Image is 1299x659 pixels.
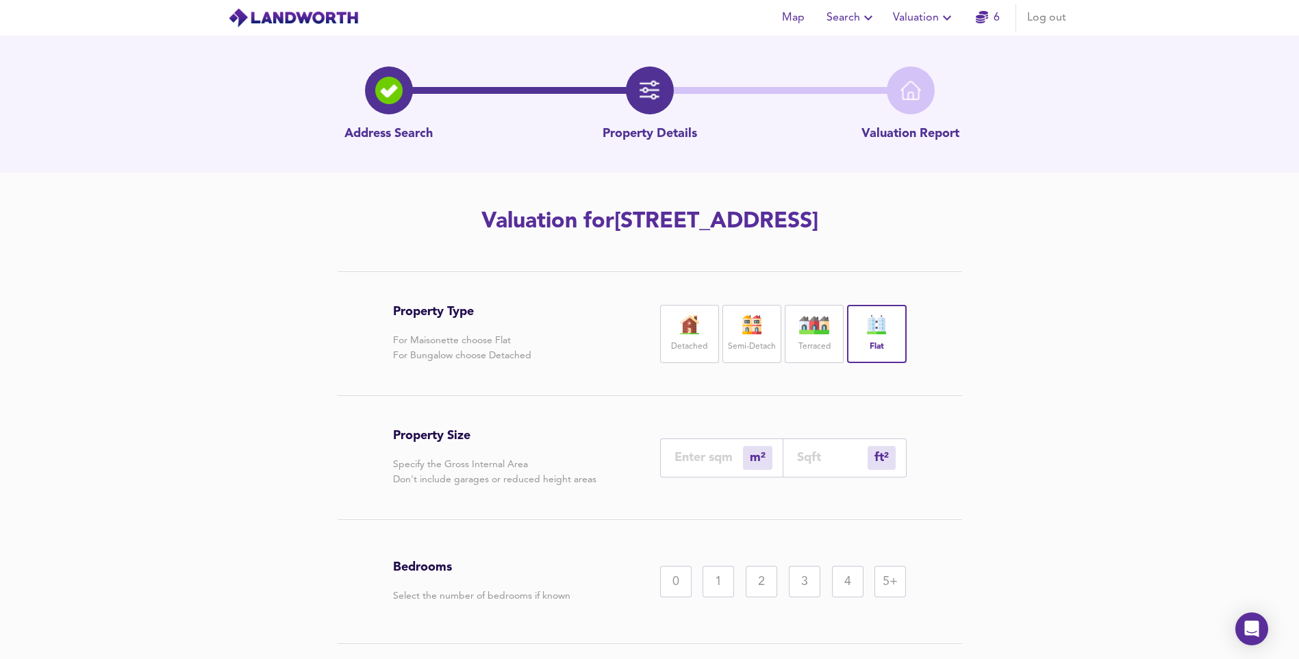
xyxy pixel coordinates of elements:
label: Semi-Detach [728,338,776,356]
h3: Property Size [393,428,596,443]
div: Terraced [785,305,844,363]
img: home-icon [900,80,921,101]
h3: Property Type [393,304,531,319]
button: Search [821,4,882,32]
img: logo [228,8,359,28]
input: Sqft [797,450,868,464]
div: m² [868,446,896,470]
div: 4 [832,566,863,597]
p: Valuation Report [861,125,959,143]
div: Semi-Detach [722,305,781,363]
div: Detached [660,305,719,363]
span: Map [777,8,810,27]
div: 3 [789,566,820,597]
img: house-icon [672,315,707,334]
label: Terraced [798,338,831,356]
button: Valuation [887,4,961,32]
div: 0 [660,566,692,597]
div: Flat [847,305,906,363]
span: Log out [1027,8,1066,27]
div: Open Intercom Messenger [1235,612,1268,645]
img: search-icon [375,77,403,104]
p: Property Details [603,125,697,143]
img: house-icon [735,315,769,334]
div: 5+ [874,566,906,597]
label: Flat [870,338,884,356]
button: Log out [1022,4,1072,32]
span: Search [827,8,876,27]
button: Map [772,4,816,32]
div: m² [743,446,772,470]
p: Specify the Gross Internal Area Don't include garages or reduced height areas [393,457,596,487]
p: Address Search [344,125,433,143]
button: 6 [966,4,1010,32]
p: Select the number of bedrooms if known [393,588,570,604]
img: flat-icon [859,315,894,334]
div: 1 [703,566,734,597]
a: 6 [976,8,1000,27]
p: For Maisonette choose Flat For Bungalow choose Detached [393,333,531,363]
div: 2 [746,566,777,597]
label: Detached [671,338,707,356]
h2: Valuation for [STREET_ADDRESS] [262,207,1037,237]
h3: Bedrooms [393,560,570,575]
span: Valuation [893,8,955,27]
img: filter-icon [640,80,660,101]
input: Enter sqm [674,450,743,464]
img: house-icon [797,315,831,334]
